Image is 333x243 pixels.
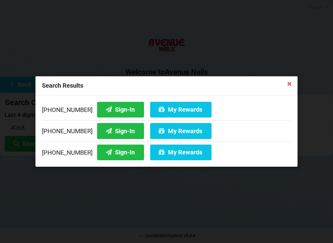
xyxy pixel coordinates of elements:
[42,102,291,120] div: [PHONE_NUMBER]
[42,120,291,142] div: [PHONE_NUMBER]
[150,123,212,139] button: My Rewards
[97,145,144,160] button: Sign-In
[35,76,298,95] div: Search Results
[150,102,212,118] button: My Rewards
[150,145,212,160] button: My Rewards
[42,141,291,160] div: [PHONE_NUMBER]
[97,102,144,118] button: Sign-In
[97,123,144,139] button: Sign-In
